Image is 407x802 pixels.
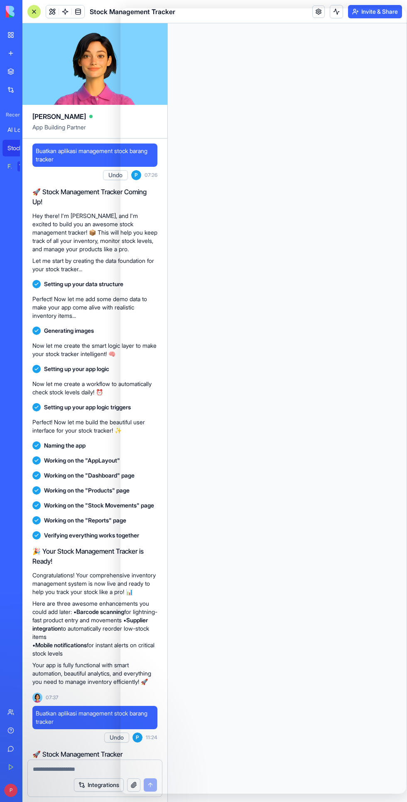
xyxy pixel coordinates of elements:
p: Hey there! I'm [PERSON_NAME], and I'm excited to build you an awesome stock management tracker! 📦... [32,212,157,253]
div: TRY [17,161,31,171]
span: Naming the app [44,441,86,450]
p: Your app is fully functional with smart automation, beautiful analytics, and everything you need ... [32,661,157,686]
p: Perfect! Now let me add some demo data to make your app come alive with realistic inventory items... [32,295,157,320]
h2: 🎉 Your Stock Management Tracker is Ready! [32,546,157,566]
span: Setting up your app logic triggers [44,403,131,411]
div: AI Logo Generator [7,126,31,134]
button: Invite & Share [348,5,402,18]
p: Here are three awesome enhancements you could add later: • for lightning-fast product entry and m... [32,599,157,658]
h2: 🚀 Stock Management Tracker [PERSON_NAME]! [32,749,157,769]
span: P [4,784,17,797]
h2: 🚀 Stock Management Tracker Coming Up! [32,187,157,207]
button: Undo [104,733,129,743]
span: Buatkan aplikasi management stock barang tracker [36,147,154,163]
strong: Mobile notifications [35,641,87,649]
button: Undo [103,170,128,180]
span: Working on the "Products" page [44,486,130,495]
span: Stock Management Tracker [90,7,175,17]
button: Integrations [74,778,124,792]
span: 07:37 [46,694,58,701]
p: Let me start by creating the data foundation for your stock tracker... [32,257,157,273]
img: Ella_00000_wcx2te.png [32,693,42,703]
div: Feedback Form [7,162,12,171]
div: Stock Management Tracker [7,144,31,152]
span: Verifying everything works together [44,531,139,540]
p: Congratulations! Your comprehensive inventory management system is now live and ready to help you... [32,571,157,596]
p: Now let me create a workflow to automatically check stock levels daily! ⏰ [32,380,157,396]
span: App Building Partner [32,123,157,138]
span: Recent [2,111,20,118]
span: Setting up your data structure [44,280,123,288]
a: Stock Management Tracker [2,140,36,156]
img: logo [6,6,57,17]
span: Generating images [44,327,94,335]
span: Working on the "Reports" page [44,516,126,525]
iframe: Intercom live chat [120,8,406,794]
span: [PERSON_NAME] [32,111,86,121]
span: Working on the "Dashboard" page [44,471,135,480]
span: Working on the "AppLayout" [44,456,120,465]
p: Now let me create the smart logic layer to make your stock tracker intelligent! 🧠 [32,342,157,358]
p: Perfect! Now let me build the beautiful user interface for your stock tracker! ✨ [32,418,157,435]
strong: Barcode scanning [76,608,124,615]
a: AI Logo Generator [2,121,36,138]
span: Working on the "Stock Movements" page [44,501,154,510]
span: Buatkan aplikasi management stock barang tracker [36,709,154,726]
span: Setting up your app logic [44,365,109,373]
a: Feedback FormTRY [2,158,36,175]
